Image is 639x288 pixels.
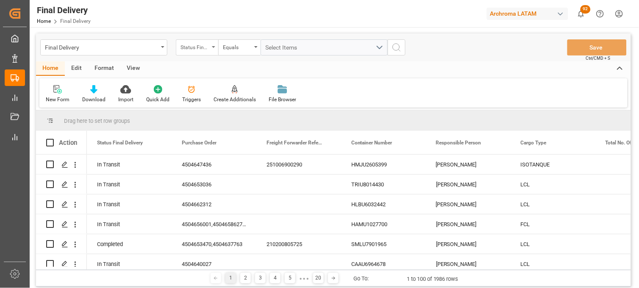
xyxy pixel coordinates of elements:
[341,214,426,234] div: HAMU1027700
[225,273,236,283] div: 1
[313,273,324,283] div: 20
[65,61,88,76] div: Edit
[97,155,161,174] div: In Transit
[146,96,169,103] div: Quick Add
[341,174,426,194] div: TRIU8014430
[261,39,388,55] button: open menu
[266,44,302,51] span: Select Items
[285,273,295,283] div: 5
[426,214,511,234] div: [PERSON_NAME]
[36,214,87,234] div: Press SPACE to select this row.
[36,61,65,76] div: Home
[572,4,591,23] button: show 92 new notifications
[388,39,406,55] button: search button
[182,96,201,103] div: Triggers
[97,215,161,234] div: In Transit
[97,140,143,146] span: Status Final Delivery
[591,4,610,23] button: Help Center
[59,139,77,147] div: Action
[567,39,627,55] button: Save
[36,234,87,254] div: Press SPACE to select this row.
[581,5,591,14] span: 92
[218,39,261,55] button: open menu
[45,42,158,52] div: Final Delivery
[36,155,87,174] div: Press SPACE to select this row.
[341,155,426,174] div: HMJU2605399
[64,118,130,124] span: Drag here to set row groups
[172,194,256,214] div: 4504662312
[97,235,161,254] div: Completed
[426,174,511,194] div: [PERSON_NAME]
[172,254,256,274] div: 4504640027
[223,42,252,51] div: Equals
[426,155,511,174] div: [PERSON_NAME]
[270,273,281,283] div: 4
[426,234,511,254] div: [PERSON_NAME]
[511,155,595,174] div: ISOTANQUE
[300,275,309,282] div: ● ● ●
[181,42,209,51] div: Status Final Delivery
[426,254,511,274] div: [PERSON_NAME]
[511,214,595,234] div: FCL
[511,194,595,214] div: LCL
[214,96,256,103] div: Create Additionals
[46,96,69,103] div: New Form
[120,61,146,76] div: View
[511,254,595,274] div: LCL
[487,6,572,22] button: Archroma LATAM
[88,61,120,76] div: Format
[97,195,161,214] div: In Transit
[256,234,341,254] div: 210200805725
[269,96,296,103] div: File Browser
[487,8,568,20] div: Archroma LATAM
[97,255,161,274] div: In Transit
[521,140,547,146] span: Cargo Type
[586,55,611,61] span: Ctrl/CMD + S
[511,234,595,254] div: LCL
[172,214,256,234] div: 4504656001,4504658627,4504661334
[36,194,87,214] div: Press SPACE to select this row.
[341,234,426,254] div: SMLU7901965
[172,174,256,194] div: 4504653036
[341,254,426,274] div: CAAU6964678
[176,39,218,55] button: open menu
[353,274,369,283] div: Go To:
[82,96,106,103] div: Download
[351,140,392,146] span: Container Number
[37,4,91,17] div: Final Delivery
[36,174,87,194] div: Press SPACE to select this row.
[118,96,133,103] div: Import
[172,234,256,254] div: 4504653470,4504637763
[267,140,323,146] span: Freight Forwarder Reference
[407,275,458,283] div: 1 to 100 of 1986 rows
[511,174,595,194] div: LCL
[97,175,161,194] div: In Transit
[341,194,426,214] div: HLBU6032442
[37,18,51,24] a: Home
[255,273,266,283] div: 3
[40,39,167,55] button: open menu
[172,155,256,174] div: 4504647436
[256,155,341,174] div: 251006900290
[426,194,511,214] div: [PERSON_NAME]
[436,140,481,146] span: Responsible Person
[36,254,87,274] div: Press SPACE to select this row.
[240,273,251,283] div: 2
[182,140,217,146] span: Purchase Order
